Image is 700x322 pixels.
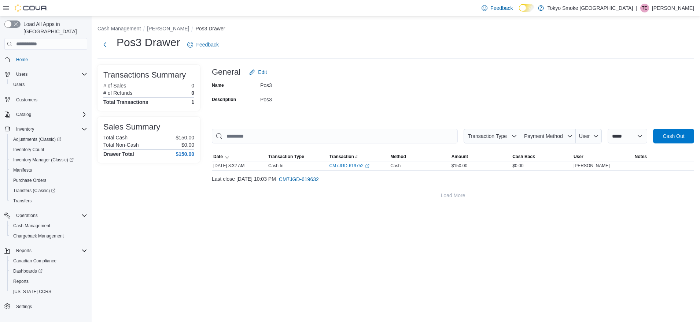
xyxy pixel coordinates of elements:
[633,152,694,161] button: Notes
[147,26,189,31] button: [PERSON_NAME]
[511,161,572,170] div: $0.00
[16,248,32,254] span: Reports
[7,221,90,231] button: Cash Management
[13,188,55,194] span: Transfers (Classic)
[10,156,77,164] a: Inventory Manager (Classic)
[103,90,132,96] h6: # of Refunds
[7,256,90,266] button: Canadian Compliance
[642,4,647,12] span: TE
[653,129,694,143] button: Cash Out
[520,129,576,143] button: Payment Method
[13,55,87,64] span: Home
[512,154,535,160] span: Cash Back
[1,210,90,221] button: Operations
[1,301,90,312] button: Settings
[13,233,64,239] span: Chargeback Management
[196,41,218,48] span: Feedback
[1,54,90,65] button: Home
[191,83,194,89] p: 0
[13,95,87,104] span: Customers
[212,172,694,187] div: Last close [DATE] 10:03 PM
[10,267,87,276] span: Dashboards
[16,213,38,218] span: Operations
[7,175,90,186] button: Purchase Orders
[7,155,90,165] a: Inventory Manager (Classic)
[212,82,224,88] label: Name
[268,154,304,160] span: Transaction Type
[21,20,87,35] span: Load All Apps in [GEOGRAPHIC_DATA]
[10,287,87,296] span: Washington CCRS
[7,134,90,145] a: Adjustments (Classic)
[13,125,87,134] span: Inventory
[97,26,141,31] button: Cash Management
[328,152,389,161] button: Transaction #
[10,221,87,230] span: Cash Management
[1,94,90,105] button: Customers
[13,157,74,163] span: Inventory Manager (Classic)
[16,126,34,132] span: Inventory
[1,124,90,134] button: Inventory
[464,129,520,143] button: Transaction Type
[13,147,44,153] span: Inventory Count
[10,135,64,144] a: Adjustments (Classic)
[16,112,31,117] span: Catalog
[511,152,572,161] button: Cash Back
[7,165,90,175] button: Manifests
[103,99,148,105] h4: Total Transactions
[13,246,87,255] span: Reports
[13,223,50,229] span: Cash Management
[184,37,221,52] a: Feedback
[13,289,51,295] span: [US_STATE] CCRS
[246,65,270,79] button: Edit
[450,152,511,161] button: Amount
[212,97,236,102] label: Description
[213,154,223,160] span: Date
[10,135,87,144] span: Adjustments (Classic)
[640,4,649,12] div: Taylor Erskine
[13,278,29,284] span: Reports
[176,151,194,157] h4: $150.00
[212,129,458,143] input: This is a search bar. As you type, the results lower in the page will automatically filter.
[10,232,67,240] a: Chargeback Management
[191,99,194,105] h4: 1
[13,302,87,311] span: Settings
[13,82,25,87] span: Users
[260,79,358,88] div: Pos3
[212,152,267,161] button: Date
[7,186,90,196] a: Transfers (Classic)
[7,145,90,155] button: Inventory Count
[10,257,87,265] span: Canadian Compliance
[10,267,45,276] a: Dashboards
[329,154,358,160] span: Transaction #
[548,4,633,12] p: Tokyo Smoke [GEOGRAPHIC_DATA]
[176,135,194,141] p: $150.00
[574,154,583,160] span: User
[103,142,139,148] h6: Total Non-Cash
[13,70,30,79] button: Users
[13,198,32,204] span: Transfers
[13,177,47,183] span: Purchase Orders
[634,154,646,160] span: Notes
[117,35,180,50] h1: Pos3 Drawer
[181,142,194,148] p: $0.00
[268,163,283,169] p: Cash In
[390,163,401,169] span: Cash
[10,176,87,185] span: Purchase Orders
[10,257,59,265] a: Canadian Compliance
[10,80,87,89] span: Users
[1,109,90,120] button: Catalog
[636,4,637,12] p: |
[10,196,34,205] a: Transfers
[10,156,87,164] span: Inventory Manager (Classic)
[10,287,54,296] a: [US_STATE] CCRS
[490,4,513,12] span: Feedback
[10,221,53,230] a: Cash Management
[10,145,87,154] span: Inventory Count
[13,302,35,311] a: Settings
[10,166,35,175] a: Manifests
[389,152,450,161] button: Method
[103,135,128,141] h6: Total Cash
[329,163,369,169] a: CM7JGD-619752External link
[13,110,34,119] button: Catalog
